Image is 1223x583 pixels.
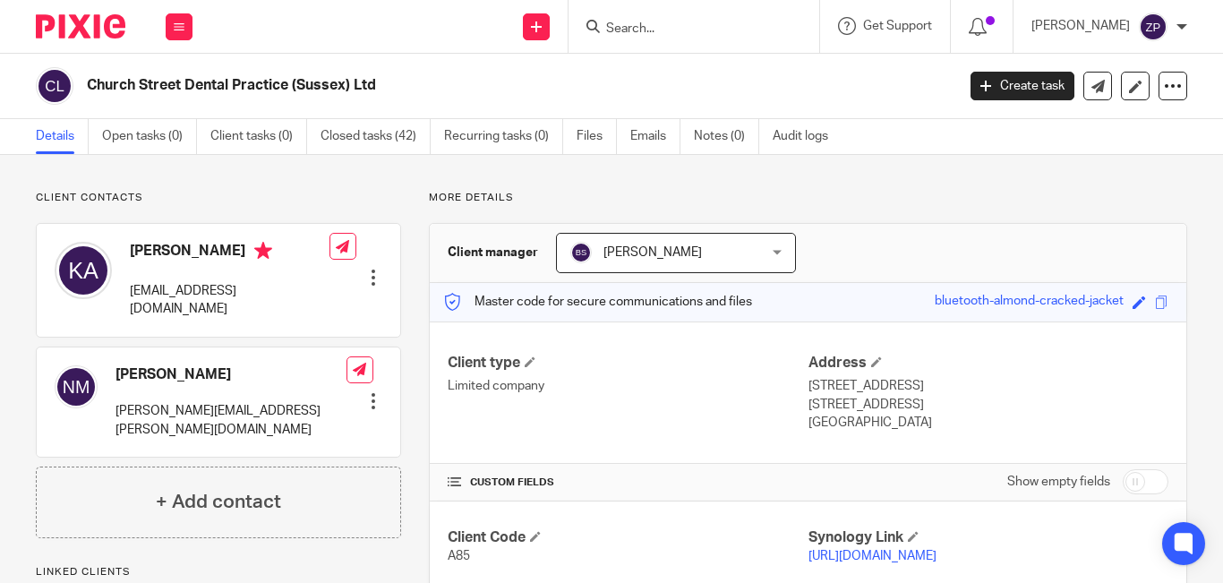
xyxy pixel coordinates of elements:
[130,242,329,264] h4: [PERSON_NAME]
[863,20,932,32] span: Get Support
[448,550,470,562] span: A85
[55,242,112,299] img: svg%3E
[604,21,765,38] input: Search
[130,282,329,319] p: [EMAIL_ADDRESS][DOMAIN_NAME]
[36,14,125,39] img: Pixie
[448,354,808,373] h4: Client type
[773,119,842,154] a: Audit logs
[36,191,401,205] p: Client contacts
[36,67,73,105] img: svg%3E
[321,119,431,154] a: Closed tasks (42)
[808,528,1168,547] h4: Synology Link
[971,72,1074,100] a: Create task
[808,550,936,562] a: [URL][DOMAIN_NAME]
[1031,17,1130,35] p: [PERSON_NAME]
[429,191,1187,205] p: More details
[1139,13,1167,41] img: svg%3E
[443,293,752,311] p: Master code for secure communications and files
[808,396,1168,414] p: [STREET_ADDRESS]
[448,377,808,395] p: Limited company
[444,119,563,154] a: Recurring tasks (0)
[210,119,307,154] a: Client tasks (0)
[87,76,773,95] h2: Church Street Dental Practice (Sussex) Ltd
[935,292,1124,313] div: bluetooth-almond-cracked-jacket
[36,119,89,154] a: Details
[115,365,346,384] h4: [PERSON_NAME]
[570,242,592,263] img: svg%3E
[448,528,808,547] h4: Client Code
[102,119,197,154] a: Open tasks (0)
[448,244,538,261] h3: Client manager
[694,119,759,154] a: Notes (0)
[156,488,281,516] h4: + Add contact
[577,119,617,154] a: Files
[55,365,98,408] img: svg%3E
[630,119,680,154] a: Emails
[448,476,808,490] h4: CUSTOM FIELDS
[254,242,272,260] i: Primary
[808,414,1168,432] p: [GEOGRAPHIC_DATA]
[36,565,401,579] p: Linked clients
[808,354,1168,373] h4: Address
[115,402,346,439] p: [PERSON_NAME][EMAIL_ADDRESS][PERSON_NAME][DOMAIN_NAME]
[603,246,702,259] span: [PERSON_NAME]
[808,377,1168,395] p: [STREET_ADDRESS]
[1007,473,1110,491] label: Show empty fields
